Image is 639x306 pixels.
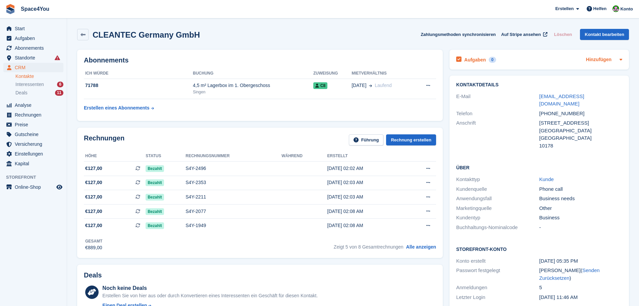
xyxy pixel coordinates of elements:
[620,6,633,12] span: Konto
[456,214,539,222] div: Kundentyp
[613,5,619,12] img: Luca-André Talhoff
[3,182,63,192] a: Speisekarte
[456,119,539,149] div: Anschrift
[15,139,55,149] span: Versicherung
[15,73,63,80] a: Kontakte
[281,151,327,162] th: Während
[539,110,622,118] div: [PHONE_NUMBER]
[15,90,28,96] span: Deals
[102,292,318,299] div: Erstellen Sie von hier aus oder durch Konvertieren eines Interessenten ein Geschäft für diesen Ko...
[3,110,63,120] a: menu
[586,56,611,64] a: Hinzufügen
[539,224,622,231] div: -
[3,53,63,62] a: menu
[3,43,63,53] a: menu
[539,214,622,222] div: Business
[15,120,55,129] span: Preise
[84,104,150,112] div: Erstellen eines Abonnements
[57,82,63,87] div: 6
[6,174,67,181] span: Storefront
[456,176,539,183] div: Kontakttyp
[3,100,63,110] a: menu
[464,57,486,63] h2: Aufgaben
[539,134,622,142] div: [GEOGRAPHIC_DATA]
[539,195,622,203] div: Business needs
[146,179,164,186] span: Bezahlt
[539,119,622,127] div: [STREET_ADDRESS]
[15,43,55,53] span: Abonnements
[334,244,404,250] span: Zeigt 5 von 8 Gesamtrechnungen
[15,24,55,33] span: Start
[146,165,164,172] span: Bezahlt
[146,194,164,201] span: Bezahlt
[456,82,622,88] h2: Kontaktdetails
[15,100,55,110] span: Analyse
[539,284,622,292] div: 5
[84,56,436,64] h2: Abonnements
[15,130,55,139] span: Gutscheine
[489,57,496,63] div: 0
[193,82,313,89] div: 4,5 m² Lagerbox im 1. Obergeschoss
[85,244,102,251] div: €889,00
[3,159,63,168] a: menu
[313,82,327,89] span: C8
[539,185,622,193] div: Phone call
[539,294,578,300] time: 2025-03-14 10:46:02 UTC
[539,267,600,281] span: ( )
[85,222,102,229] span: €127,00
[3,34,63,43] a: menu
[539,127,622,135] div: [GEOGRAPHIC_DATA]
[551,29,575,40] button: Löschen
[3,24,63,33] a: menu
[580,29,629,40] a: Kontakt bearbeiten
[327,165,406,172] div: [DATE] 02:02 AM
[456,195,539,203] div: Anwendungsfall
[539,176,554,182] a: Kunde
[84,82,193,89] div: 71788
[456,267,539,282] div: Passwort festgelegt
[84,102,154,114] a: Erstellen eines Abonnements
[15,81,63,88] a: Interessenten 6
[539,205,622,212] div: Other
[15,53,55,62] span: Standorte
[456,185,539,193] div: Kundenquelle
[102,284,318,292] div: Noch keine Deals
[55,183,63,191] a: Vorschau-Shop
[349,134,384,145] a: Führung
[456,93,539,108] div: E-Mail
[15,149,55,159] span: Einstellungen
[539,142,622,150] div: 10178
[386,134,436,145] a: Rechnung erstellen
[456,205,539,212] div: Marketingquelle
[84,134,124,145] h2: Rechnungen
[3,130,63,139] a: menu
[456,284,539,292] div: Anmeldungen
[185,193,281,201] div: S4Y-2211
[498,29,549,40] a: Auf Stripe ansehen
[84,68,193,79] th: ICH WÜRDE
[15,89,63,96] a: Deals 11
[84,151,146,162] th: Höhe
[85,165,102,172] span: €127,00
[456,257,539,265] div: Konto erstellt
[55,55,60,60] i: Es sind Fehler bei der Synchronisierung von Smart-Einträgen aufgetreten
[327,151,406,162] th: Erstellt
[15,110,55,120] span: Rechnungen
[5,4,15,14] img: stora-icon-8386f47178a22dfd0bd8f6a31ec36ba5ce8667c1dd55bd0f319d3a0aa187defe.svg
[185,222,281,229] div: S4Y-1949
[85,238,102,244] div: Gesamt
[456,164,622,171] h2: Über
[15,34,55,43] span: Aufgaben
[85,179,102,186] span: €127,00
[85,208,102,215] span: €127,00
[185,208,281,215] div: S4Y-2077
[593,5,607,12] span: Helfen
[3,149,63,159] a: menu
[456,224,539,231] div: Buchhaltungs-Nominalcode
[15,63,55,72] span: CRM
[185,165,281,172] div: S4Y-2496
[185,179,281,186] div: S4Y-2353
[327,179,406,186] div: [DATE] 02:03 AM
[185,151,281,162] th: Rechnungsnummer
[539,93,584,107] a: [EMAIL_ADDRESS][DOMAIN_NAME]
